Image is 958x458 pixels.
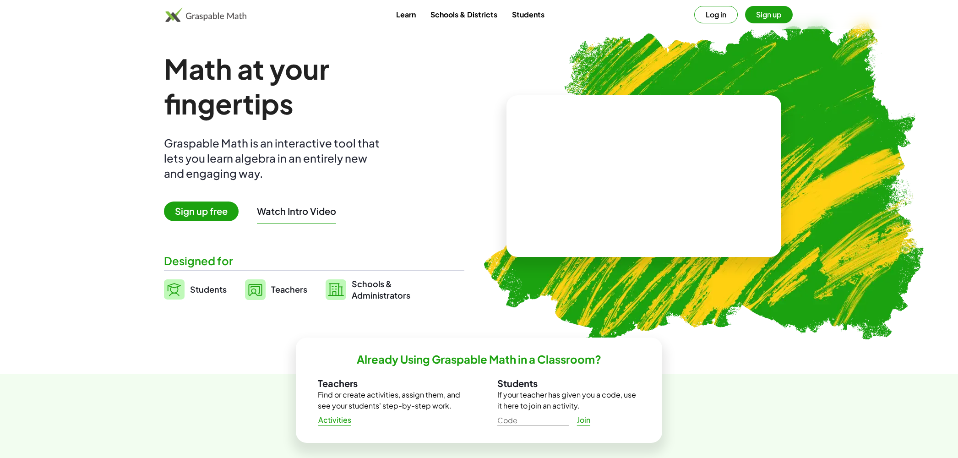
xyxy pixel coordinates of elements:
[190,284,227,294] span: Students
[318,415,351,425] span: Activities
[318,377,461,389] h3: Teachers
[164,51,455,121] h1: Math at your fingertips
[271,284,307,294] span: Teachers
[577,415,590,425] span: Join
[352,278,410,301] span: Schools & Administrators
[310,412,359,428] a: Activities
[505,6,552,23] a: Students
[357,352,601,366] h2: Already Using Graspable Math in a Classroom?
[245,278,307,301] a: Teachers
[745,6,793,23] button: Sign up
[318,389,461,411] p: Find or create activities, assign them, and see your students' step-by-step work.
[257,205,336,217] button: Watch Intro Video
[326,278,410,301] a: Schools &Administrators
[164,253,464,268] div: Designed for
[245,279,266,300] img: svg%3e
[164,202,239,221] span: Sign up free
[497,377,640,389] h3: Students
[694,6,738,23] button: Log in
[326,279,346,300] img: svg%3e
[423,6,505,23] a: Schools & Districts
[389,6,423,23] a: Learn
[164,278,227,301] a: Students
[575,142,713,211] video: What is this? This is dynamic math notation. Dynamic math notation plays a central role in how Gr...
[164,136,384,181] div: Graspable Math is an interactive tool that lets you learn algebra in an entirely new and engaging...
[569,412,598,428] a: Join
[497,389,640,411] p: If your teacher has given you a code, use it here to join an activity.
[164,279,185,300] img: svg%3e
